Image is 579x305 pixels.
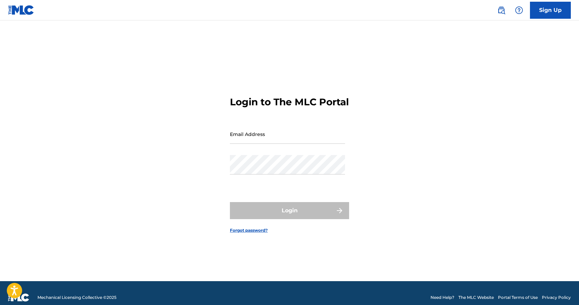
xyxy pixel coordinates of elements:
a: Portal Terms of Use [498,294,538,301]
img: MLC Logo [8,5,34,15]
a: Sign Up [530,2,571,19]
h3: Login to The MLC Portal [230,96,349,108]
div: Help [512,3,526,17]
a: The MLC Website [458,294,494,301]
span: Mechanical Licensing Collective © 2025 [37,294,116,301]
img: logo [8,293,29,302]
iframe: Chat Widget [545,272,579,305]
a: Public Search [495,3,508,17]
img: search [497,6,505,14]
a: Need Help? [431,294,454,301]
a: Forgot password? [230,227,268,233]
img: help [515,6,523,14]
a: Privacy Policy [542,294,571,301]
